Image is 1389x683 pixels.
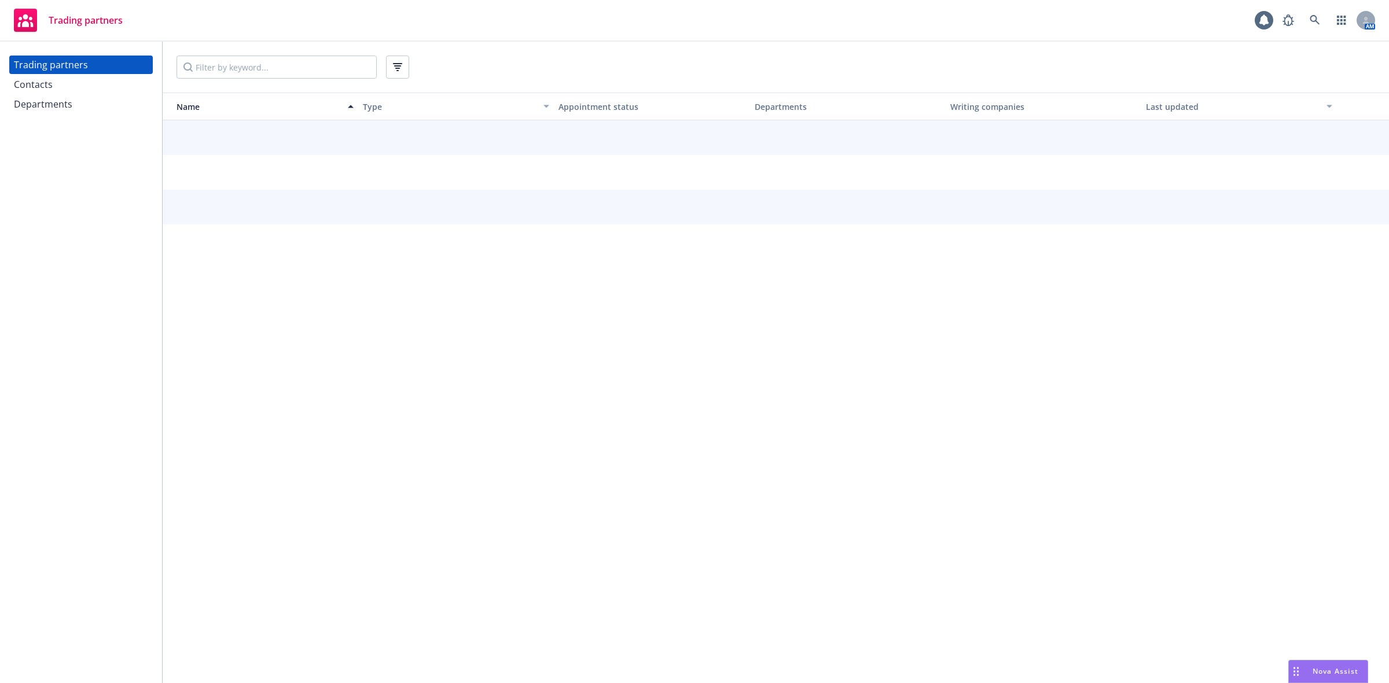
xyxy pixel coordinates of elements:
[9,56,153,74] a: Trading partners
[1146,101,1320,113] div: Last updated
[558,101,745,113] div: Appointment status
[1288,660,1368,683] button: Nova Assist
[946,93,1141,120] button: Writing companies
[49,16,123,25] span: Trading partners
[950,101,1137,113] div: Writing companies
[167,101,341,113] div: Name
[14,75,53,94] div: Contacts
[1277,9,1300,32] a: Report a Bug
[358,93,554,120] button: Type
[177,56,377,79] input: Filter by keyword...
[1313,666,1358,676] span: Nova Assist
[9,4,127,36] a: Trading partners
[1303,9,1326,32] a: Search
[9,95,153,113] a: Departments
[750,93,946,120] button: Departments
[363,101,537,113] div: Type
[9,75,153,94] a: Contacts
[1330,9,1353,32] a: Switch app
[1289,660,1303,682] div: Drag to move
[163,93,358,120] button: Name
[554,93,749,120] button: Appointment status
[14,95,72,113] div: Departments
[14,56,88,74] div: Trading partners
[755,101,941,113] div: Departments
[1141,93,1337,120] button: Last updated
